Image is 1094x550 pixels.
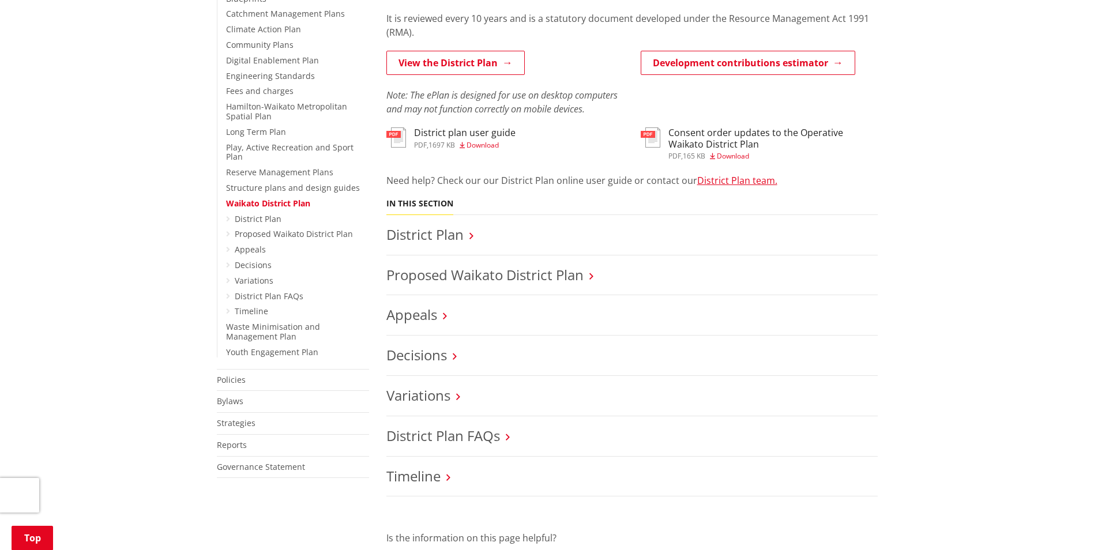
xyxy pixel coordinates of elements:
[386,225,464,244] a: District Plan
[717,151,749,161] span: Download
[386,51,525,75] a: View the District Plan
[386,127,406,148] img: document-pdf.svg
[217,417,255,428] a: Strategies
[386,426,500,445] a: District Plan FAQs
[226,55,319,66] a: Digital Enablement Plan
[414,140,427,150] span: pdf
[235,259,272,270] a: Decisions
[235,228,353,239] a: Proposed Waikato District Plan
[226,142,354,163] a: Play, Active Recreation and Sport Plan
[235,306,268,317] a: Timeline
[386,174,878,187] p: Need help? Check our our District Plan online user guide or contact our
[226,101,347,122] a: Hamilton-Waikato Metropolitan Spatial Plan
[226,198,310,209] a: Waikato District Plan
[235,275,273,286] a: Variations
[414,127,516,138] h3: District plan user guide
[641,127,878,159] a: Consent order updates to the Operative Waikato District Plan pdf,165 KB Download
[226,346,318,357] a: Youth Engagement Plan
[235,213,281,224] a: District Plan
[386,386,450,405] a: Variations
[217,374,246,385] a: Policies
[235,291,303,302] a: District Plan FAQs
[386,265,584,284] a: Proposed Waikato District Plan
[226,24,301,35] a: Climate Action Plan
[226,70,315,81] a: Engineering Standards
[386,12,878,39] p: It is reviewed every 10 years and is a statutory document developed under the Resource Management...
[641,127,660,148] img: document-pdf.svg
[386,531,878,545] p: Is the information on this page helpful?
[235,244,266,255] a: Appeals
[386,345,447,364] a: Decisions
[217,461,305,472] a: Governance Statement
[467,140,499,150] span: Download
[12,526,53,550] a: Top
[668,153,878,160] div: ,
[217,395,243,406] a: Bylaws
[226,182,360,193] a: Structure plans and design guides
[226,126,286,137] a: Long Term Plan
[683,151,705,161] span: 165 KB
[668,127,878,149] h3: Consent order updates to the Operative Waikato District Plan
[641,51,855,75] a: Development contributions estimator
[226,167,333,178] a: Reserve Management Plans
[386,199,453,209] h5: In this section
[428,140,455,150] span: 1697 KB
[697,174,777,187] a: District Plan team.
[226,39,294,50] a: Community Plans
[386,305,437,324] a: Appeals
[226,85,294,96] a: Fees and charges
[226,321,320,342] a: Waste Minimisation and Management Plan
[1041,502,1082,543] iframe: Messenger Launcher
[226,8,345,19] a: Catchment Management Plans
[386,466,441,485] a: Timeline
[386,89,618,115] em: Note: The ePlan is designed for use on desktop computers and may not function correctly on mobile...
[217,439,247,450] a: Reports
[668,151,681,161] span: pdf
[386,127,516,148] a: District plan user guide pdf,1697 KB Download
[414,142,516,149] div: ,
